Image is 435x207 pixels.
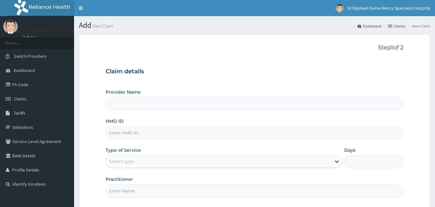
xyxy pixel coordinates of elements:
[347,5,430,11] span: St Raphael Divine Mercy Specialist Hospital
[106,127,404,139] input: Enter HMO ID
[14,67,35,73] span: Dashboard
[388,23,405,29] a: Claims
[14,110,25,116] span: Tariffs
[106,185,404,197] input: Enter Name
[106,147,141,153] label: Type of Service
[106,118,124,124] label: HMO ID
[357,23,381,29] a: Dashboard
[14,96,26,102] span: Claims
[406,23,430,29] li: New Claim
[106,176,133,182] label: Practitioner
[106,68,404,75] h3: Claim details
[3,19,18,34] img: User Image
[91,24,113,28] small: New Claim
[106,44,404,51] p: Step 1 of 2
[23,26,131,32] p: St Raphael Divine Mercy Specialist Hospital
[109,158,134,165] div: Select type
[344,147,355,153] label: Days
[79,21,430,29] h1: Add
[23,35,38,40] a: Online
[14,53,47,59] span: Switch Providers
[106,89,141,95] label: Provider Name
[336,4,344,12] img: User Image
